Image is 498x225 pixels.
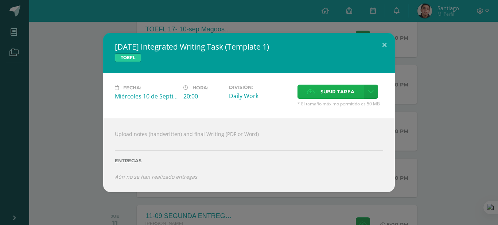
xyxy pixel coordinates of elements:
span: TOEFL [115,53,141,62]
label: División: [229,85,292,90]
span: Fecha: [123,85,141,90]
div: Miércoles 10 de Septiembre [115,92,178,100]
div: 20:00 [183,92,223,100]
span: * El tamaño máximo permitido es 50 MB [297,101,383,107]
span: Subir tarea [320,85,354,98]
i: Aún no se han realizado entregas [115,173,197,180]
div: Upload notes (handwritten) and final Writing (PDF or Word) [103,119,395,192]
div: Daily Work [229,92,292,100]
span: Hora: [192,85,208,90]
h2: [DATE] Integrated Writing Task (Template 1) [115,42,383,52]
button: Close (Esc) [374,33,395,58]
label: Entregas [115,158,383,163]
